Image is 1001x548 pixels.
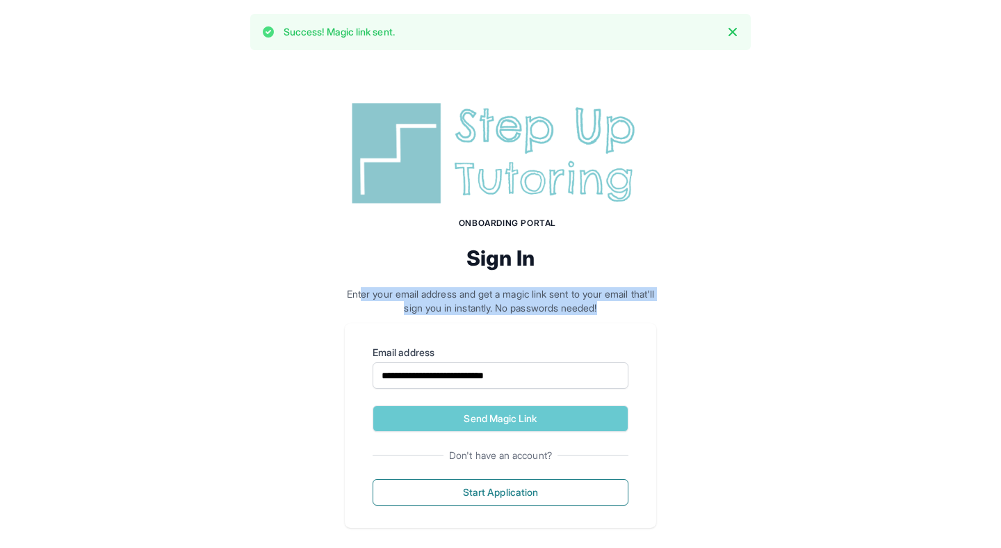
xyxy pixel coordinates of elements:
[373,346,628,360] label: Email address
[345,287,656,315] p: Enter your email address and get a magic link sent to your email that'll sign you in instantly. N...
[284,25,395,39] p: Success! Magic link sent.
[443,449,558,462] span: Don't have an account?
[359,218,656,229] h1: Onboarding Portal
[345,245,656,271] h2: Sign In
[345,97,656,209] img: Step Up Tutoring horizontal logo
[373,479,628,506] button: Start Application
[373,405,628,432] button: Send Magic Link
